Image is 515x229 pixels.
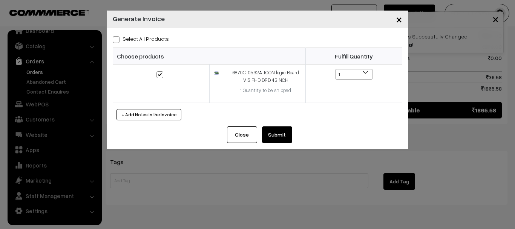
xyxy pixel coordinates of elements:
[230,69,301,84] div: 6870C-0532A TCON logic Board V15 FHD DRD 43INCH
[227,126,257,143] button: Close
[262,126,292,143] button: Submit
[116,109,181,120] button: + Add Notes in the Invoice
[390,8,408,31] button: Close
[335,69,373,80] span: 1
[396,12,402,26] span: ×
[336,69,372,80] span: 1
[214,71,219,75] img: 1674460295561261a36d4e142c486769436507___e4d4ukUlowgCvbZ.jpeg
[230,87,301,94] div: 1 Quantity to be shipped
[113,48,306,65] th: Choose products
[113,35,169,43] label: Select all Products
[113,14,165,24] h4: Generate Invoice
[306,48,402,65] th: Fulfill Quantity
